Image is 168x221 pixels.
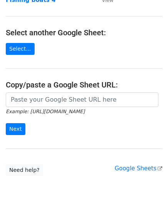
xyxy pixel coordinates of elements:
[115,165,162,172] a: Google Sheets
[6,123,25,135] input: Next
[6,164,43,176] a: Need help?
[6,28,162,37] h4: Select another Google Sheet:
[6,43,35,55] a: Select...
[130,184,168,221] iframe: Chat Widget
[6,80,162,89] h4: Copy/paste a Google Sheet URL:
[6,109,85,114] small: Example: [URL][DOMAIN_NAME]
[6,92,158,107] input: Paste your Google Sheet URL here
